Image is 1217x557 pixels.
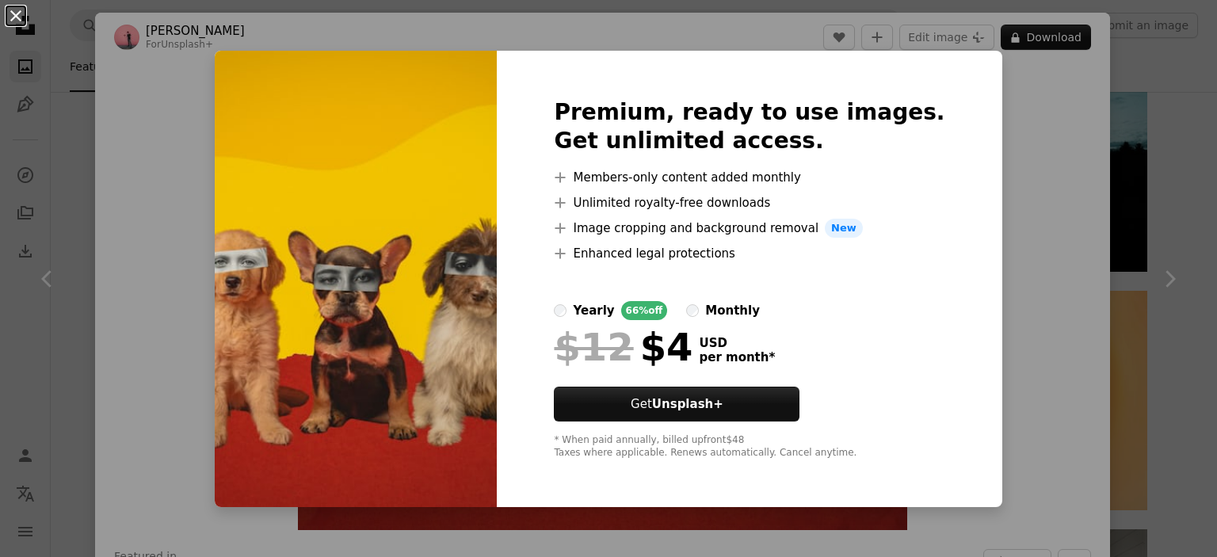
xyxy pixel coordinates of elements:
input: yearly66%off [554,304,567,317]
div: * When paid annually, billed upfront $48 Taxes where applicable. Renews automatically. Cancel any... [554,434,944,460]
span: USD [699,336,775,350]
li: Members-only content added monthly [554,168,944,187]
li: Enhanced legal protections [554,244,944,263]
button: GetUnsplash+ [554,387,799,422]
strong: Unsplash+ [652,397,723,411]
div: monthly [705,301,760,320]
span: $12 [554,326,633,368]
h2: Premium, ready to use images. Get unlimited access. [554,98,944,155]
li: Unlimited royalty-free downloads [554,193,944,212]
span: per month * [699,350,775,364]
div: yearly [573,301,614,320]
li: Image cropping and background removal [554,219,944,238]
input: monthly [686,304,699,317]
img: premium_photo-1756383544375-2705f502b1e8 [215,51,497,507]
div: 66% off [621,301,668,320]
div: $4 [554,326,692,368]
span: New [825,219,863,238]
